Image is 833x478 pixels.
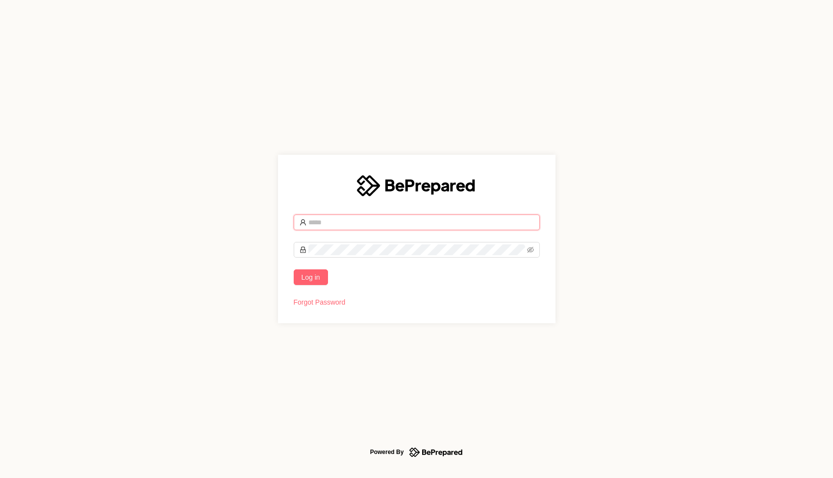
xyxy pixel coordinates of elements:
span: Log in [302,272,320,283]
div: Powered By [370,446,404,458]
button: Log in [294,269,328,285]
span: eye-invisible [527,246,534,253]
span: user [300,219,306,226]
span: lock [300,246,306,253]
a: Forgot Password [294,298,346,306]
